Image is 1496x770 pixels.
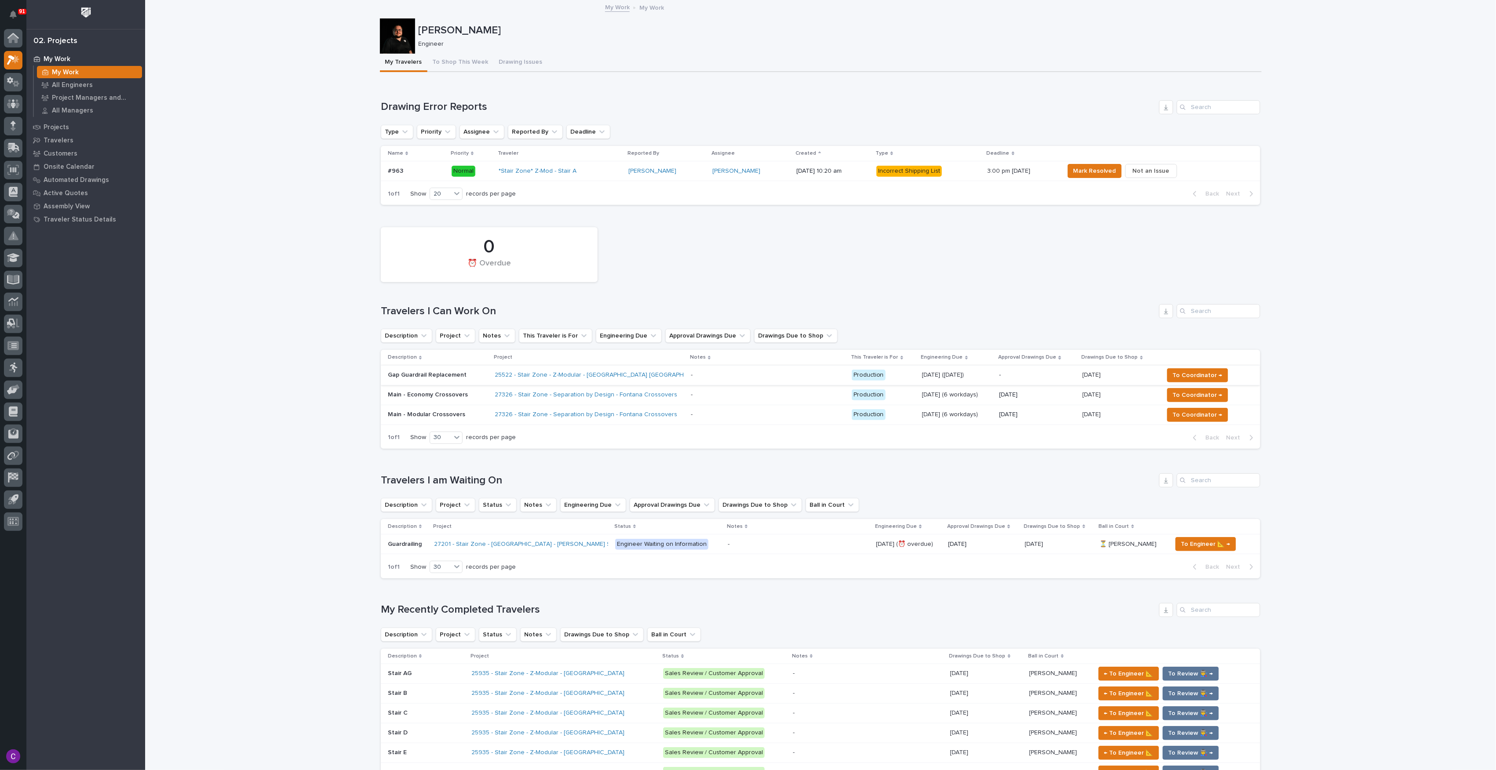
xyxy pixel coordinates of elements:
p: [PERSON_NAME] [1029,668,1079,677]
p: Traveler Status Details [44,216,116,224]
button: Description [381,628,432,642]
tr: Gap Guardrail Replacement25522 - Stair Zone - Z-Modular - [GEOGRAPHIC_DATA] [GEOGRAPHIC_DATA] - P... [381,365,1260,385]
div: Search [1177,473,1260,487]
button: Description [381,498,432,512]
tr: Main - Modular Crossovers27326 - Stair Zone - Separation by Design - Fontana Crossovers - Product... [381,405,1260,425]
p: Notes [690,352,706,362]
a: Projects [26,120,145,134]
button: Notes [520,628,557,642]
a: 25935 - Stair Zone - Z-Modular - [GEOGRAPHIC_DATA] [471,729,624,737]
button: Reported By [508,125,563,139]
p: All Engineers [52,81,93,89]
div: 02. Projects [33,36,77,46]
span: ← To Engineer 📐 [1104,688,1153,699]
p: Stair B [388,688,409,697]
p: Traveler [498,149,518,158]
div: Search [1177,603,1260,617]
tr: Stair CStair C 25935 - Stair Zone - Z-Modular - [GEOGRAPHIC_DATA] Sales Review / Customer Approva... [381,703,1260,723]
div: - [691,411,693,418]
p: Project [434,522,452,531]
p: [DATE] [999,391,1075,399]
button: Approval Drawings Due [630,498,715,512]
p: Show [410,190,426,198]
p: Description [388,522,417,531]
button: Description [381,329,432,343]
p: [DATE] [950,747,971,756]
button: Status [479,628,517,642]
p: Main - Economy Crossovers [388,391,488,399]
p: Description [388,651,417,661]
button: ← To Engineer 📐 [1098,726,1159,740]
p: [DATE] 10:20 am [796,167,869,175]
input: Search [1177,100,1260,114]
button: Drawings Due to Shop [560,628,644,642]
h1: Drawing Error Reports [381,101,1156,113]
p: - [999,371,1075,379]
div: Production [852,389,886,400]
button: Project [436,628,475,642]
span: Not an Issue [1133,166,1170,176]
button: ← To Engineer 📐 [1098,706,1159,720]
span: To Review 👨‍🏭 → [1168,688,1213,699]
span: Next [1226,563,1246,571]
span: To Coordinator → [1173,370,1222,381]
button: My Travelers [380,54,427,72]
p: [PERSON_NAME] [1029,747,1079,756]
p: Approval Drawings Due [947,522,1005,531]
tr: Stair DStair D 25935 - Stair Zone - Z-Modular - [GEOGRAPHIC_DATA] Sales Review / Customer Approva... [381,723,1260,743]
p: [PERSON_NAME] [1029,688,1079,697]
p: records per page [466,434,516,441]
p: Show [410,563,426,571]
p: Project [494,352,512,362]
span: To Coordinator → [1173,410,1222,420]
div: - [793,709,795,717]
button: Notes [520,498,557,512]
a: Automated Drawings [26,173,145,186]
a: 25935 - Stair Zone - Z-Modular - [GEOGRAPHIC_DATA] [471,749,624,756]
tr: Main - Economy Crossovers27326 - Stair Zone - Separation by Design - Fontana Crossovers - Product... [381,385,1260,405]
p: [PERSON_NAME] [1029,727,1079,737]
p: Project Managers and Engineers [52,94,139,102]
p: Main - Modular Crossovers [388,411,488,418]
div: Notifications91 [11,11,22,25]
div: - [793,690,795,697]
div: - [793,729,795,737]
p: Notes [792,651,808,661]
p: 1 of 1 [381,183,407,205]
span: To Review 👨‍🏭 → [1168,728,1213,738]
p: [PERSON_NAME] [1029,708,1079,717]
div: Sales Review / Customer Approval [663,727,765,738]
p: Drawings Due to Shop [1082,352,1138,362]
p: [DATE] [1083,409,1103,418]
p: Reported By [628,149,659,158]
p: Created [795,149,816,158]
p: Drawings Due to Shop [1024,522,1080,531]
p: Project [471,651,489,661]
a: 25522 - Stair Zone - Z-Modular - [GEOGRAPHIC_DATA] [GEOGRAPHIC_DATA] [495,371,710,379]
p: My Work [52,69,79,76]
a: All Engineers [34,79,145,91]
p: Status [662,651,679,661]
p: #963 [388,166,405,175]
tr: Stair BStair B 25935 - Stair Zone - Z-Modular - [GEOGRAPHIC_DATA] Sales Review / Customer Approva... [381,683,1260,703]
div: 30 [430,433,451,442]
p: [DATE] [950,688,971,697]
button: users-avatar [4,747,22,766]
div: - [691,391,693,399]
p: [DATE] (⏰ overdue) [876,539,935,548]
p: My Work [639,2,664,12]
span: To Review 👨‍🏭 → [1168,708,1213,719]
button: To Coordinator → [1167,368,1228,382]
div: 0 [396,236,583,258]
a: 25935 - Stair Zone - Z-Modular - [GEOGRAPHIC_DATA] [471,670,624,677]
button: To Coordinator → [1167,388,1228,402]
span: Back [1200,563,1219,571]
a: [PERSON_NAME] [712,167,760,175]
span: To Engineer 📐 → [1181,539,1230,549]
p: Type [876,149,888,158]
span: To Review 👨‍🏭 → [1168,668,1213,679]
a: 27326 - Stair Zone - Separation by Design - Fontana Crossovers [495,391,677,399]
a: My Work [34,66,145,78]
a: Travelers [26,134,145,147]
